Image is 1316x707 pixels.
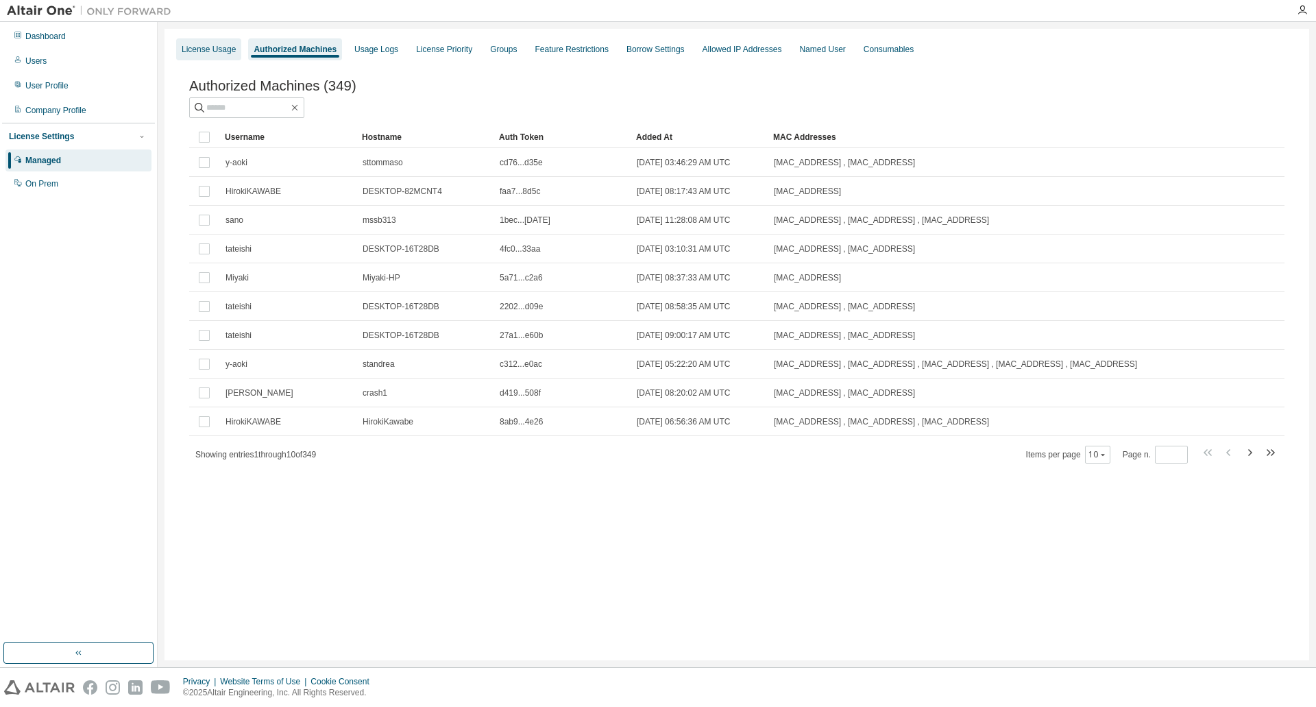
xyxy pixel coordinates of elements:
[637,387,731,398] span: [DATE] 08:20:02 AM UTC
[25,31,66,42] div: Dashboard
[626,44,685,55] div: Borrow Settings
[25,80,69,91] div: User Profile
[774,243,915,254] span: [MAC_ADDRESS] , [MAC_ADDRESS]
[183,687,378,699] p: © 2025 Altair Engineering, Inc. All Rights Reserved.
[774,301,915,312] span: [MAC_ADDRESS] , [MAC_ADDRESS]
[363,186,442,197] span: DESKTOP-82MCNT4
[535,44,609,55] div: Feature Restrictions
[774,215,989,226] span: [MAC_ADDRESS] , [MAC_ADDRESS] , [MAC_ADDRESS]
[637,301,731,312] span: [DATE] 08:58:35 AM UTC
[774,186,841,197] span: [MAC_ADDRESS]
[637,359,731,370] span: [DATE] 05:22:20 AM UTC
[363,272,400,283] span: Miyaki-HP
[226,157,247,168] span: y-aoki
[363,157,403,168] span: sttommaso
[637,215,731,226] span: [DATE] 11:28:08 AM UTC
[637,186,731,197] span: [DATE] 08:17:43 AM UTC
[774,272,841,283] span: [MAC_ADDRESS]
[182,44,236,55] div: License Usage
[637,243,731,254] span: [DATE] 03:10:31 AM UTC
[106,680,120,695] img: instagram.svg
[254,44,337,55] div: Authorized Machines
[226,243,252,254] span: tateishi
[500,272,543,283] span: 5a71...c2a6
[637,416,731,427] span: [DATE] 06:56:36 AM UTC
[500,186,540,197] span: faa7...8d5c
[363,359,395,370] span: standrea
[500,416,543,427] span: 8ab9...4e26
[773,126,1141,148] div: MAC Addresses
[226,387,293,398] span: [PERSON_NAME]
[183,676,220,687] div: Privacy
[500,157,543,168] span: cd76...d35e
[637,330,731,341] span: [DATE] 09:00:17 AM UTC
[637,272,731,283] span: [DATE] 08:37:33 AM UTC
[25,105,86,116] div: Company Profile
[864,44,914,55] div: Consumables
[83,680,97,695] img: facebook.svg
[226,416,281,427] span: HirokiKAWABE
[226,272,249,283] span: Miyaki
[226,330,252,341] span: tateishi
[363,215,396,226] span: mssb313
[363,243,439,254] span: DESKTOP-16T28DB
[362,126,488,148] div: Hostname
[774,330,915,341] span: [MAC_ADDRESS] , [MAC_ADDRESS]
[151,680,171,695] img: youtube.svg
[25,56,47,67] div: Users
[490,44,517,55] div: Groups
[25,155,61,166] div: Managed
[226,359,247,370] span: y-aoki
[1123,446,1188,464] span: Page n.
[225,126,351,148] div: Username
[1026,446,1110,464] span: Items per page
[500,215,550,226] span: 1bec...[DATE]
[354,44,398,55] div: Usage Logs
[637,157,731,168] span: [DATE] 03:46:29 AM UTC
[774,416,989,427] span: [MAC_ADDRESS] , [MAC_ADDRESS] , [MAC_ADDRESS]
[363,330,439,341] span: DESKTOP-16T28DB
[9,131,74,142] div: License Settings
[703,44,782,55] div: Allowed IP Addresses
[4,680,75,695] img: altair_logo.svg
[226,186,281,197] span: HirokiKAWABE
[195,450,316,459] span: Showing entries 1 through 10 of 349
[363,387,387,398] span: crash1
[500,330,543,341] span: 27a1...e60b
[799,44,845,55] div: Named User
[7,4,178,18] img: Altair One
[774,157,915,168] span: [MAC_ADDRESS] , [MAC_ADDRESS]
[500,359,542,370] span: c312...e0ac
[500,243,540,254] span: 4fc0...33aa
[226,301,252,312] span: tateishi
[128,680,143,695] img: linkedin.svg
[310,676,377,687] div: Cookie Consent
[25,178,58,189] div: On Prem
[500,301,543,312] span: 2202...d09e
[189,78,356,94] span: Authorized Machines (349)
[416,44,472,55] div: License Priority
[226,215,243,226] span: sano
[774,387,915,398] span: [MAC_ADDRESS] , [MAC_ADDRESS]
[220,676,310,687] div: Website Terms of Use
[636,126,762,148] div: Added At
[500,387,541,398] span: d419...508f
[363,416,413,427] span: HirokiKawabe
[774,359,1137,370] span: [MAC_ADDRESS] , [MAC_ADDRESS] , [MAC_ADDRESS] , [MAC_ADDRESS] , [MAC_ADDRESS]
[1088,449,1107,460] button: 10
[363,301,439,312] span: DESKTOP-16T28DB
[499,126,625,148] div: Auth Token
